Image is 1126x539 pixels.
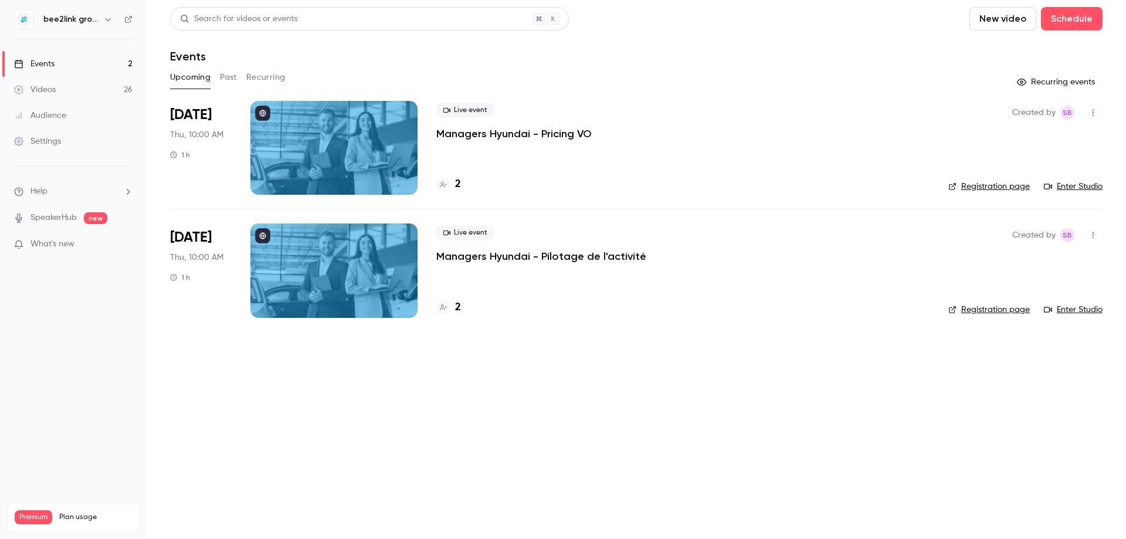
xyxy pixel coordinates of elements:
iframe: Noticeable Trigger [118,239,133,250]
div: Events [14,58,55,70]
span: new [84,212,107,224]
span: Created by [1012,106,1056,120]
button: New video [969,7,1036,30]
img: bee2link group - Formation continue Hyundai [15,10,33,29]
a: Managers Hyundai - Pricing VO [436,127,592,141]
div: Search for videos or events [180,13,297,25]
a: Registration page [948,304,1030,316]
li: help-dropdown-opener [14,185,133,198]
div: Settings [14,135,61,147]
span: [DATE] [170,228,212,247]
button: Schedule [1041,7,1103,30]
button: Recurring [246,68,286,87]
div: Audience [14,110,66,121]
span: Live event [436,226,494,240]
span: Created by [1012,228,1056,242]
a: Enter Studio [1044,304,1103,316]
button: Upcoming [170,68,211,87]
span: What's new [30,238,74,250]
a: Managers Hyundai - Pilotage de l'activité [436,249,646,263]
button: Past [220,68,237,87]
span: Thu, 10:00 AM [170,129,223,141]
div: Videos [14,84,56,96]
span: Stephanie Baron [1060,228,1074,242]
span: SB [1063,228,1072,242]
div: Oct 2 Thu, 10:00 AM (Europe/Paris) [170,101,232,195]
span: Help [30,185,48,198]
h4: 2 [455,177,461,192]
a: Enter Studio [1044,181,1103,192]
h6: bee2link group - Formation continue Hyundai [43,13,99,25]
button: Recurring events [1012,73,1103,91]
div: 1 h [170,273,190,282]
span: Stephanie Baron [1060,106,1074,120]
div: Oct 9 Thu, 10:00 AM (Europe/Paris) [170,223,232,317]
a: SpeakerHub [30,212,77,224]
h4: 2 [455,300,461,316]
span: SB [1063,106,1072,120]
a: 2 [436,177,461,192]
a: Registration page [948,181,1030,192]
a: 2 [436,300,461,316]
span: [DATE] [170,106,212,124]
span: Live event [436,103,494,117]
div: 1 h [170,150,190,160]
span: Thu, 10:00 AM [170,252,223,263]
h1: Events [170,49,206,63]
span: Plan usage [59,513,132,522]
span: Premium [15,510,52,524]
